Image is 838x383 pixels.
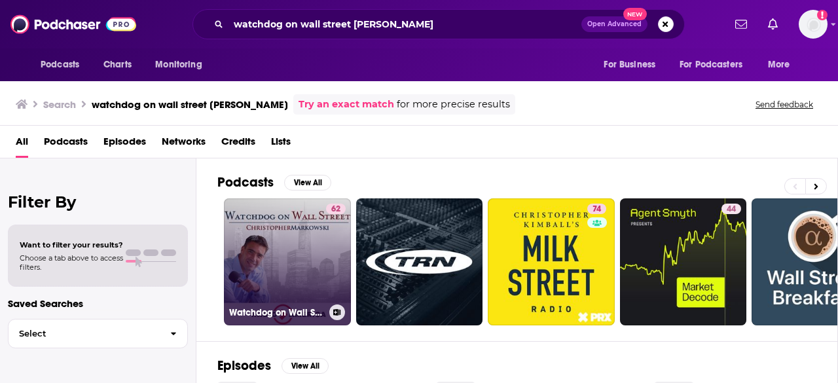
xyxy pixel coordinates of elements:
h2: Episodes [217,357,271,374]
button: View All [282,358,329,374]
button: Select [8,319,188,348]
span: Monitoring [155,56,202,74]
button: open menu [759,52,807,77]
a: Show notifications dropdown [763,13,783,35]
a: 74 [488,198,615,325]
span: Choose a tab above to access filters. [20,253,123,272]
span: More [768,56,790,74]
button: Send feedback [752,99,817,110]
a: Show notifications dropdown [730,13,752,35]
h2: Podcasts [217,174,274,191]
input: Search podcasts, credits, & more... [228,14,581,35]
a: Podcasts [44,131,88,158]
a: All [16,131,28,158]
span: Podcasts [41,56,79,74]
span: Select [9,329,160,338]
a: Episodes [103,131,146,158]
a: 62 [326,204,346,214]
span: 44 [727,203,736,216]
button: open menu [146,52,219,77]
span: For Business [604,56,655,74]
span: For Podcasters [680,56,742,74]
span: New [623,8,647,20]
p: Saved Searches [8,297,188,310]
a: Lists [271,131,291,158]
h2: Filter By [8,192,188,211]
div: Search podcasts, credits, & more... [192,9,685,39]
span: Logged in as HannahDulzo1 [799,10,828,39]
button: open menu [31,52,96,77]
span: Open Advanced [587,21,642,27]
img: Podchaser - Follow, Share and Rate Podcasts [10,12,136,37]
span: for more precise results [397,97,510,112]
button: open menu [671,52,761,77]
button: Show profile menu [799,10,828,39]
svg: Add a profile image [817,10,828,20]
img: User Profile [799,10,828,39]
h3: Watchdog on Wall Street with [PERSON_NAME] [229,307,324,318]
button: View All [284,175,331,191]
span: 62 [331,203,340,216]
a: Networks [162,131,206,158]
a: Try an exact match [299,97,394,112]
a: EpisodesView All [217,357,329,374]
a: PodcastsView All [217,174,331,191]
h3: Search [43,98,76,111]
h3: watchdog on wall street [PERSON_NAME] [92,98,288,111]
a: 44 [620,198,747,325]
button: Open AdvancedNew [581,16,647,32]
span: Charts [103,56,132,74]
a: Credits [221,131,255,158]
span: 74 [592,203,601,216]
span: Want to filter your results? [20,240,123,249]
a: 44 [721,204,741,214]
a: 74 [587,204,606,214]
button: open menu [594,52,672,77]
a: 62Watchdog on Wall Street with [PERSON_NAME] [224,198,351,325]
a: Charts [95,52,139,77]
